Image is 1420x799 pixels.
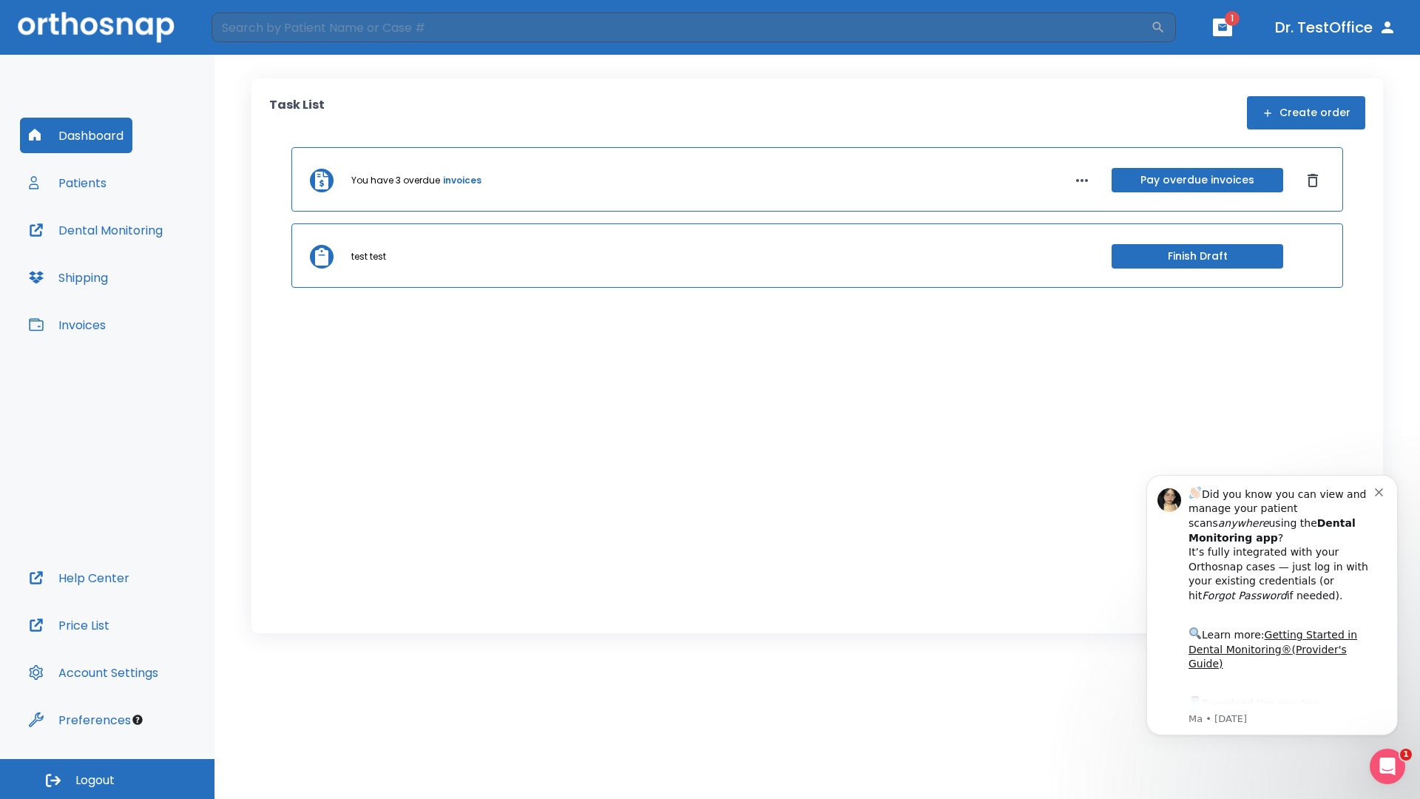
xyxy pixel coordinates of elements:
[18,12,175,42] img: Orthosnap
[64,260,251,273] p: Message from Ma, sent 4w ago
[269,96,325,129] p: Task List
[1269,14,1402,41] button: Dr. TestOffice
[64,241,251,317] div: Download the app: | ​ Let us know if you need help getting started!
[251,32,263,44] button: Dismiss notification
[351,250,386,263] p: test test
[443,174,481,187] a: invoices
[75,772,115,789] span: Logout
[20,165,115,200] button: Patients
[1247,96,1365,129] button: Create order
[1112,168,1283,192] button: Pay overdue invoices
[20,560,138,596] button: Help Center
[64,245,196,272] a: App Store
[20,702,140,738] button: Preferences
[20,118,132,153] button: Dashboard
[20,655,167,690] button: Account Settings
[1112,244,1283,269] button: Finish Draft
[1370,749,1405,784] iframe: Intercom live chat
[20,307,115,343] button: Invoices
[212,13,1151,42] input: Search by Patient Name or Case #
[1400,749,1412,761] span: 1
[20,607,118,643] button: Price List
[20,212,172,248] button: Dental Monitoring
[20,260,117,295] button: Shipping
[131,713,144,726] div: Tooltip anchor
[1225,11,1240,26] span: 1
[1124,453,1420,759] iframe: Intercom notifications message
[351,174,440,187] p: You have 3 overdue
[1301,169,1325,192] button: Dismiss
